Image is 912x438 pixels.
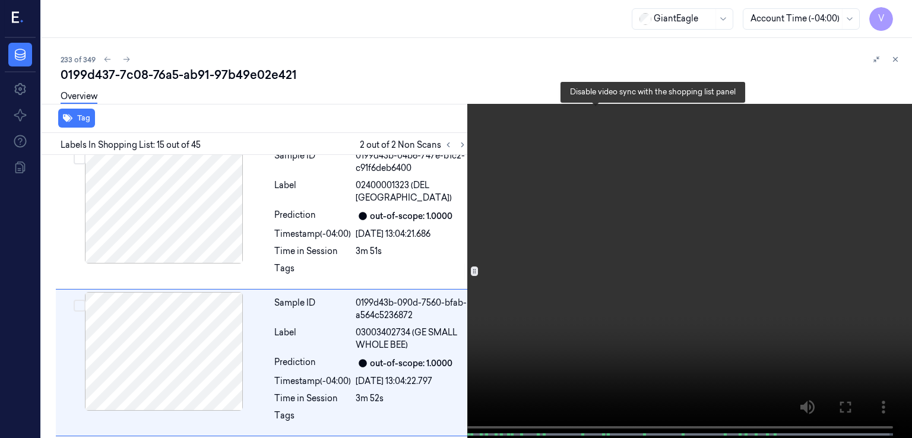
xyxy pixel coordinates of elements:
div: 0199d437-7c08-76a5-ab91-97b49e02e421 [61,66,902,83]
button: Tag [58,109,95,128]
div: Prediction [274,356,351,370]
span: 233 of 349 [61,55,96,65]
div: Sample ID [274,150,351,174]
button: Select row [74,300,85,312]
div: Timestamp (-04:00) [274,375,351,388]
div: out-of-scope: 1.0000 [370,210,452,223]
div: out-of-scope: 1.0000 [370,357,452,370]
div: Sample ID [274,297,351,322]
button: V [869,7,893,31]
div: Label [274,326,351,351]
div: Label [274,179,351,204]
div: Time in Session [274,392,351,405]
a: Overview [61,90,97,104]
span: Labels In Shopping List: 15 out of 45 [61,139,201,151]
div: 0199d43b-04b6-747e-b1c2-c91f6deb6400 [356,150,467,174]
div: 3m 51s [356,245,467,258]
div: Tags [274,410,351,429]
div: Time in Session [274,245,351,258]
div: Prediction [274,209,351,223]
div: [DATE] 13:04:21.686 [356,228,467,240]
div: 3m 52s [356,392,467,405]
div: [DATE] 13:04:22.797 [356,375,467,388]
button: Select row [74,153,85,164]
div: 0199d43b-090d-7560-bfab-a564c5236872 [356,297,467,322]
span: 2 out of 2 Non Scans [360,138,470,152]
span: 02400001323 (DEL [GEOGRAPHIC_DATA]) [356,179,467,204]
div: Timestamp (-04:00) [274,228,351,240]
div: Tags [274,262,351,281]
span: 03003402734 (GE SMALL WHOLE BEE) [356,326,467,351]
